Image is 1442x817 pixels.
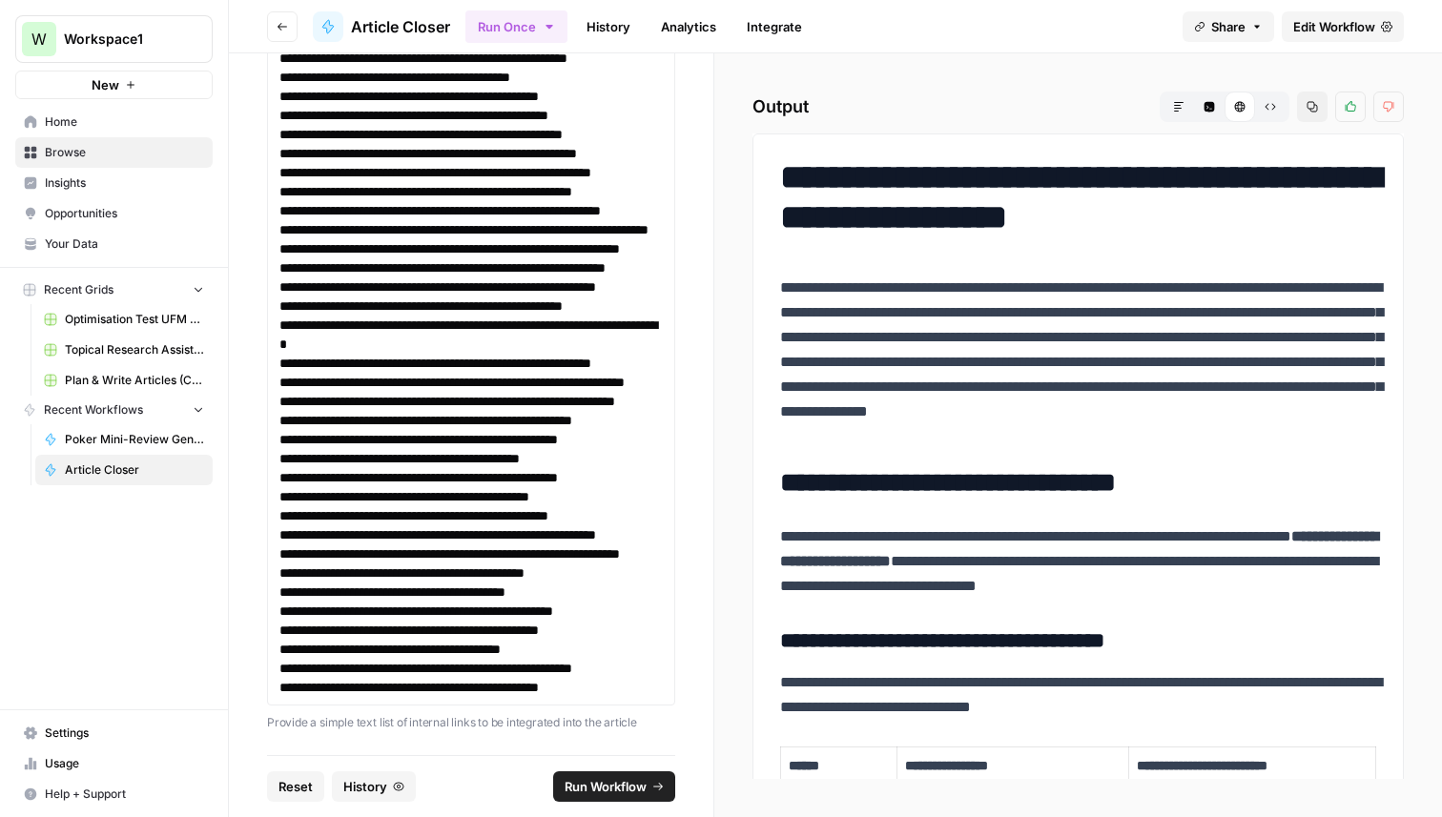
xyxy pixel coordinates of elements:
[15,276,213,304] button: Recent Grids
[15,748,213,779] a: Usage
[45,235,204,253] span: Your Data
[15,396,213,424] button: Recent Workflows
[44,281,113,298] span: Recent Grids
[351,15,450,38] span: Article Closer
[65,431,204,448] span: Poker Mini-Review Generator
[278,777,313,796] span: Reset
[45,113,204,131] span: Home
[15,198,213,229] a: Opportunities
[65,311,204,328] span: Optimisation Test UFM Grid
[1183,11,1274,42] button: Share
[65,372,204,389] span: Plan & Write Articles (COM)
[64,30,179,49] span: Workspace1
[65,341,204,358] span: Topical Research Assistant
[45,144,204,161] span: Browse
[649,11,728,42] a: Analytics
[45,205,204,222] span: Opportunities
[35,365,213,396] a: Plan & Write Articles (COM)
[45,174,204,192] span: Insights
[35,304,213,335] a: Optimisation Test UFM Grid
[752,92,1404,122] h2: Output
[15,107,213,137] a: Home
[31,28,47,51] span: W
[44,401,143,419] span: Recent Workflows
[565,777,647,796] span: Run Workflow
[1282,11,1404,42] a: Edit Workflow
[465,10,567,43] button: Run Once
[267,713,675,732] p: Provide a simple text list of internal links to be integrated into the article
[45,786,204,803] span: Help + Support
[1211,17,1246,36] span: Share
[15,168,213,198] a: Insights
[267,771,324,802] button: Reset
[45,755,204,772] span: Usage
[65,461,204,479] span: Article Closer
[45,725,204,742] span: Settings
[1293,17,1375,36] span: Edit Workflow
[15,71,213,99] button: New
[35,455,213,485] a: Article Closer
[553,771,675,802] button: Run Workflow
[332,771,416,802] button: History
[735,11,814,42] a: Integrate
[15,779,213,809] button: Help + Support
[35,335,213,365] a: Topical Research Assistant
[92,75,119,94] span: New
[15,137,213,168] a: Browse
[343,777,387,796] span: History
[35,424,213,455] a: Poker Mini-Review Generator
[575,11,642,42] a: History
[313,11,450,42] a: Article Closer
[15,718,213,748] a: Settings
[15,15,213,63] button: Workspace: Workspace1
[15,229,213,259] a: Your Data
